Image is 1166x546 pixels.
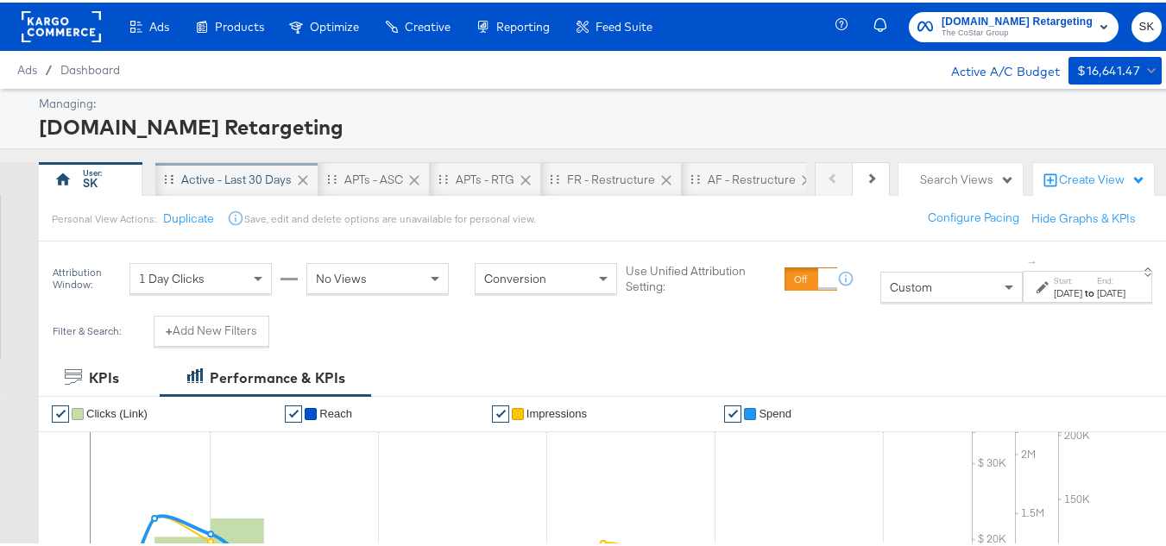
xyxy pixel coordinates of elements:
div: APTs - RTG [456,169,514,185]
div: [DOMAIN_NAME] Retargeting [39,110,1157,139]
div: Attribution Window: [52,264,121,288]
span: Clicks (Link) [86,405,148,417]
button: +Add New Filters [154,313,269,344]
strong: + [166,320,173,336]
a: Dashboard [60,60,120,74]
button: [DOMAIN_NAME] RetargetingThe CoStar Group [909,9,1119,40]
span: Creative [405,17,451,31]
span: / [37,60,60,74]
div: Create View [1059,169,1145,186]
span: No Views [316,268,367,284]
div: Save, edit and delete options are unavailable for personal view. [244,210,535,223]
div: KPIs [89,366,119,386]
label: Start: [1054,273,1082,284]
div: [DATE] [1097,284,1125,298]
div: SK [83,173,98,189]
a: ✔ [492,403,509,420]
div: Personal View Actions: [52,210,156,223]
span: Products [215,17,264,31]
div: Active - Last 30 Days [181,169,292,185]
strong: to [1082,284,1097,297]
span: Conversion [484,268,546,284]
span: Ads [149,17,169,31]
button: Configure Pacing [916,200,1031,231]
div: Drag to reorder tab [550,172,559,181]
a: ✔ [52,403,69,420]
div: Active A/C Budget [933,54,1060,80]
a: ✔ [724,403,741,420]
span: Reach [319,405,352,417]
div: [DATE] [1054,284,1082,298]
div: AF - Restructure [708,169,796,185]
div: APTs - ASC [344,169,403,185]
span: 1 Day Clicks [139,268,205,284]
span: Spend [759,405,791,417]
button: $16,641.47 [1068,54,1162,82]
span: [DOMAIN_NAME] Retargeting [942,10,1093,28]
span: SK [1138,15,1155,35]
span: Feed Suite [596,17,652,31]
button: Duplicate [163,208,214,224]
div: $16,641.47 [1077,58,1140,79]
div: Managing: [39,93,1157,110]
label: Use Unified Attribution Setting: [626,260,778,292]
span: Custom [890,277,932,292]
button: SK [1131,9,1162,40]
a: ✔ [285,403,302,420]
div: Performance & KPIs [210,366,345,386]
div: Drag to reorder tab [690,172,700,181]
div: FR - Restructure [567,169,655,185]
span: The CoStar Group [942,24,1093,38]
div: Search Views [920,169,1014,185]
label: End: [1097,273,1125,284]
span: Impressions [526,405,587,417]
div: Drag to reorder tab [327,172,337,181]
span: Reporting [496,17,550,31]
div: Drag to reorder tab [438,172,448,181]
span: Ads [17,60,37,74]
button: Hide Graphs & KPIs [1031,208,1136,224]
div: Filter & Search: [52,323,122,335]
span: ↑ [1024,257,1041,263]
span: Optimize [310,17,359,31]
div: Drag to reorder tab [164,172,173,181]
